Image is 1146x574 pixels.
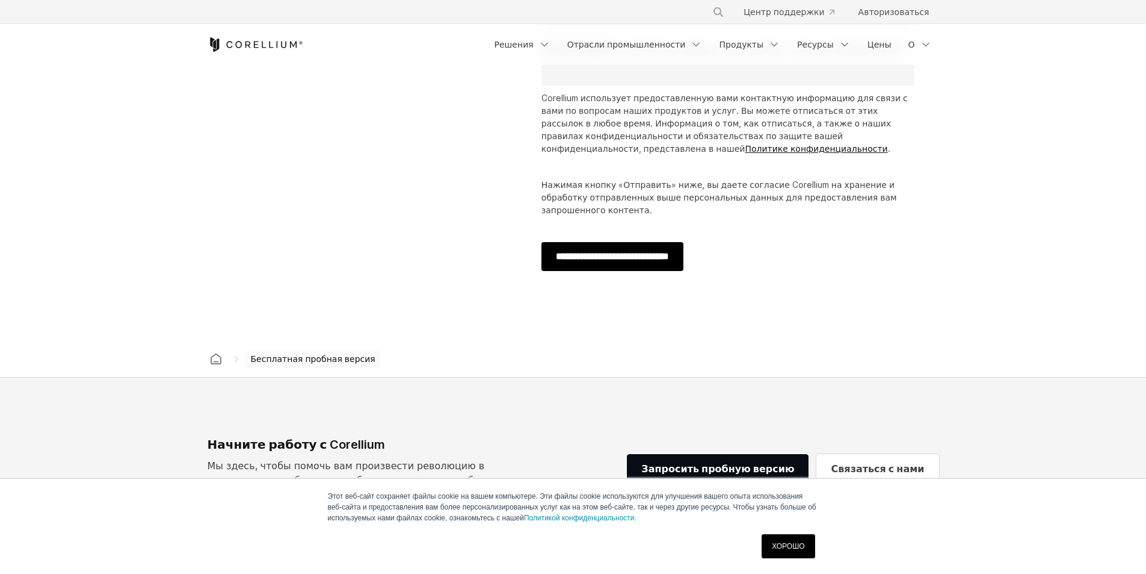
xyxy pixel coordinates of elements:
[762,534,815,558] a: ХОРОШО
[867,39,892,49] font: Цены
[908,39,914,49] font: О
[698,1,938,23] div: Меню навигации
[797,39,834,49] font: Ресурсы
[772,542,804,551] font: ХОРОШО
[205,351,227,367] a: Кореллиум дом
[541,179,897,215] font: Нажимая кнопку «Отправить» ниже, вы даете согласие Corellium на хранение и обработку отправленных...
[831,463,924,475] font: Связаться с нами
[888,143,890,154] font: .
[858,7,929,17] font: Авторизоваться
[719,39,763,49] font: Продукты
[567,39,686,49] font: Отрасли промышленности
[524,514,636,522] a: Политикой конфиденциальности.
[328,492,816,522] font: Этот веб-сайт сохраняет файлы cookie на вашем компьютере. Эти файлы cookie используются для улучш...
[208,37,303,52] a: Кореллиум Дом
[487,34,939,55] div: Меню навигации
[744,7,824,17] font: Центр поддержки
[208,460,506,501] font: Мы здесь, чтобы помочь вам произвести революцию в ваших методах обеспечения безопасности и разраб...
[208,437,386,452] font: Начните работу с Corellium
[494,39,534,49] font: Решения
[707,1,729,23] button: Поиск
[627,454,809,483] a: Запросить пробную версию
[816,454,938,483] a: Связаться с нами
[641,463,794,475] font: Запросить пробную версию
[745,143,887,154] a: Политике конфиденциальности
[251,354,375,364] font: Бесплатная пробная версия
[541,93,908,154] font: Corellium использует предоставленную вами контактную информацию для связи с вами по вопросам наши...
